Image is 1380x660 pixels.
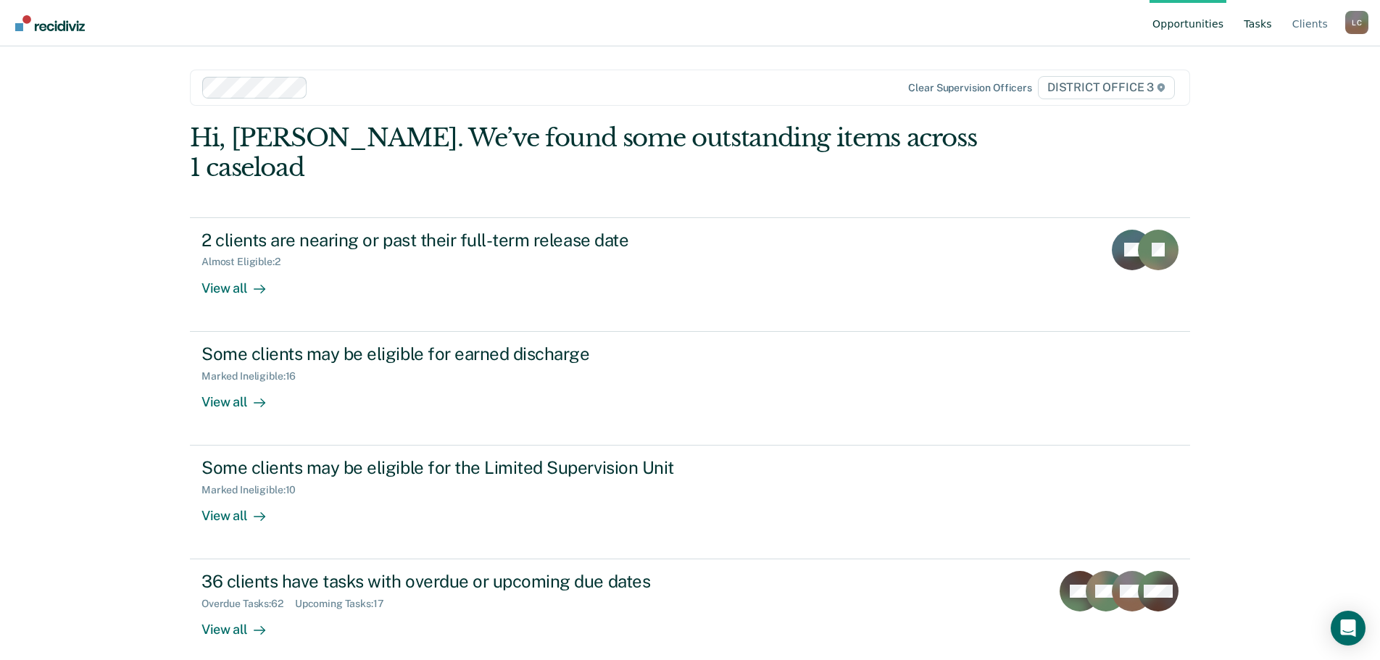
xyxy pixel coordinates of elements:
img: Recidiviz [15,15,85,31]
a: 2 clients are nearing or past their full-term release dateAlmost Eligible:2View all [190,217,1190,332]
div: L C [1345,11,1368,34]
a: Some clients may be eligible for earned dischargeMarked Ineligible:16View all [190,332,1190,446]
div: Marked Ineligible : 16 [201,370,307,383]
div: 36 clients have tasks with overdue or upcoming due dates [201,571,710,592]
a: Some clients may be eligible for the Limited Supervision UnitMarked Ineligible:10View all [190,446,1190,559]
div: View all [201,382,283,410]
div: Clear supervision officers [908,82,1031,94]
div: Open Intercom Messenger [1331,611,1366,646]
div: Marked Ineligible : 10 [201,484,307,496]
div: 2 clients are nearing or past their full-term release date [201,230,710,251]
div: Hi, [PERSON_NAME]. We’ve found some outstanding items across 1 caseload [190,123,990,183]
div: View all [201,268,283,296]
div: Some clients may be eligible for earned discharge [201,343,710,364]
div: View all [201,610,283,638]
div: View all [201,496,283,525]
div: Overdue Tasks : 62 [201,598,295,610]
div: Almost Eligible : 2 [201,256,292,268]
div: Some clients may be eligible for the Limited Supervision Unit [201,457,710,478]
span: DISTRICT OFFICE 3 [1038,76,1175,99]
div: Upcoming Tasks : 17 [295,598,396,610]
button: Profile dropdown button [1345,11,1368,34]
